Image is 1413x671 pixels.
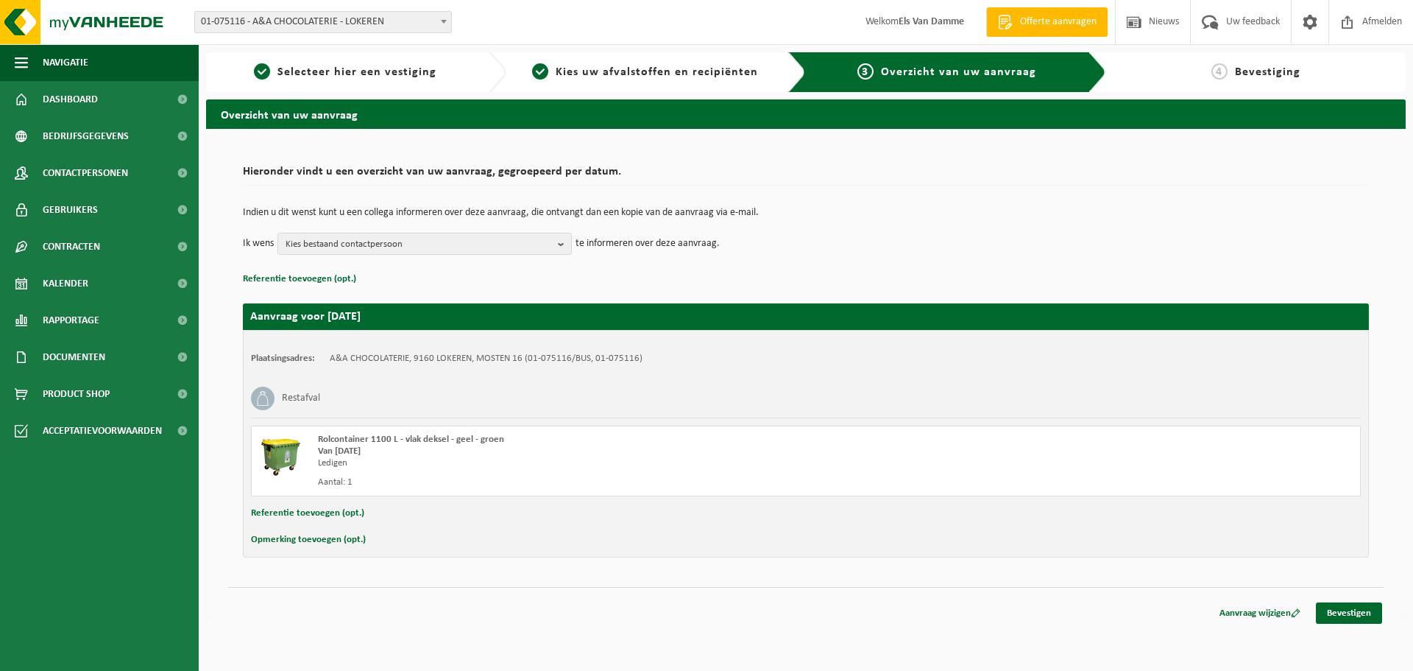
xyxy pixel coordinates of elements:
[576,233,720,255] p: te informeren over deze aanvraag.
[1235,66,1300,78] span: Bevestiging
[243,208,1369,218] p: Indien u dit wenst kunt u een collega informeren over deze aanvraag, die ontvangt dan een kopie v...
[556,66,758,78] span: Kies uw afvalstoffen en recipiënten
[43,339,105,376] span: Documenten
[1316,603,1382,624] a: Bevestigen
[318,477,865,488] div: Aantal: 1
[43,44,88,81] span: Navigatie
[1208,603,1311,624] a: Aanvraag wijzigen
[43,412,162,449] span: Acceptatievoorwaarden
[318,457,865,469] div: Ledigen
[857,63,874,80] span: 3
[250,311,361,323] strong: Aanvraag voor [DATE]
[514,63,777,81] a: 2Kies uw afvalstoffen en recipiënten
[43,81,98,118] span: Dashboard
[206,99,1406,128] h2: Overzicht van uw aanvraag
[43,302,99,339] span: Rapportage
[318,446,361,456] strong: Van [DATE]
[318,435,504,444] span: Rolcontainer 1100 L - vlak deksel - geel - groen
[243,233,274,255] p: Ik wens
[277,233,572,255] button: Kies bestaand contactpersoon
[43,265,88,302] span: Kalender
[899,16,964,27] strong: Els Van Damme
[1016,15,1100,29] span: Offerte aanvragen
[881,66,1036,78] span: Overzicht van uw aanvraag
[282,387,320,410] h3: Restafval
[532,63,548,80] span: 2
[243,166,1369,186] h2: Hieronder vindt u een overzicht van uw aanvraag, gegroepeerd per datum.
[330,353,642,365] td: A&A CHOCOLATERIE, 9160 LOKEREN, MOSTEN 16 (01-075116/BUS, 01-075116)
[43,376,110,412] span: Product Shop
[243,270,356,289] button: Referentie toevoegen (opt.)
[286,233,552,256] span: Kies bestaand contactpersoon
[251,530,366,549] button: Opmerking toevoegen (opt.)
[277,66,436,78] span: Selecteer hier een vestiging
[251,504,364,523] button: Referentie toevoegen (opt.)
[195,12,451,32] span: 01-075116 - A&A CHOCOLATERIE - LOKEREN
[213,63,477,81] a: 1Selecteer hier een vestiging
[43,228,100,265] span: Contracten
[251,354,315,363] strong: Plaatsingsadres:
[259,434,303,478] img: WB-1100-HPE-GN-50.png
[43,118,129,155] span: Bedrijfsgegevens
[1211,63,1228,80] span: 4
[194,11,452,33] span: 01-075116 - A&A CHOCOLATERIE - LOKEREN
[43,192,98,228] span: Gebruikers
[986,7,1108,37] a: Offerte aanvragen
[254,63,270,80] span: 1
[43,155,128,192] span: Contactpersonen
